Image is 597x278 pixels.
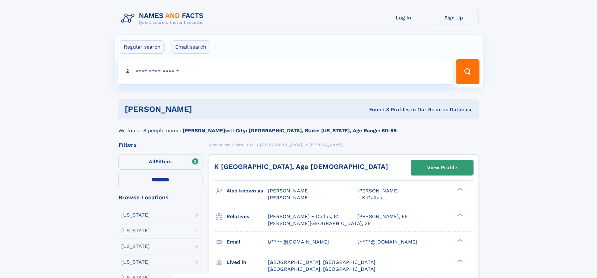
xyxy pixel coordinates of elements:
[171,40,210,54] label: Email search
[118,142,202,148] div: Filters
[456,259,463,263] div: ❯
[250,143,253,147] span: D
[456,59,479,84] button: Search Button
[227,186,268,196] h3: Also known as
[268,220,371,227] a: [PERSON_NAME][GEOGRAPHIC_DATA], 38
[121,212,150,218] div: [US_STATE]
[309,143,343,147] span: [PERSON_NAME]
[456,213,463,217] div: ❯
[149,159,155,165] span: All
[121,228,150,233] div: [US_STATE]
[209,141,243,149] a: Names and Facts
[250,141,253,149] a: D
[379,10,429,25] a: Log In
[227,257,268,268] h3: Lived in
[429,10,479,25] a: Sign Up
[118,59,453,84] input: search input
[357,195,382,201] span: L K Dallas
[227,237,268,247] h3: Email
[125,105,281,113] h1: [PERSON_NAME]
[183,128,225,134] b: [PERSON_NAME]
[121,260,150,265] div: [US_STATE]
[118,119,479,134] div: We found 8 people named with .
[456,187,463,191] div: ❯
[260,143,302,147] span: [GEOGRAPHIC_DATA]
[260,141,302,149] a: [GEOGRAPHIC_DATA]
[118,195,202,200] div: Browse Locations
[456,238,463,242] div: ❯
[236,128,397,134] b: City: [GEOGRAPHIC_DATA], State: [US_STATE], Age Range: 60-99
[268,259,375,265] span: [GEOGRAPHIC_DATA], [GEOGRAPHIC_DATA]
[120,40,165,54] label: Regular search
[118,10,209,27] img: Logo Names and Facts
[357,188,399,194] span: [PERSON_NAME]
[411,160,473,175] a: View Profile
[227,211,268,222] h3: Relatives
[357,213,408,220] a: [PERSON_NAME], 56
[268,188,310,194] span: [PERSON_NAME]
[280,106,473,113] div: Found 8 Profiles In Our Records Database
[214,163,388,170] a: K [GEOGRAPHIC_DATA], Age [DEMOGRAPHIC_DATA]
[427,160,457,175] div: View Profile
[121,244,150,249] div: [US_STATE]
[118,155,202,170] label: Filters
[268,195,310,201] span: [PERSON_NAME]
[268,266,375,272] span: [GEOGRAPHIC_DATA], [GEOGRAPHIC_DATA]
[268,213,340,220] a: [PERSON_NAME] E Dallas, 62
